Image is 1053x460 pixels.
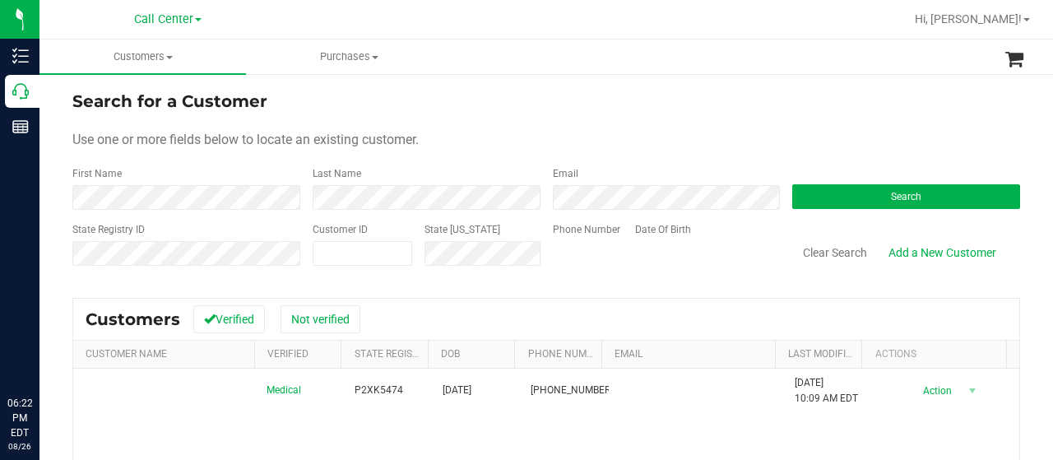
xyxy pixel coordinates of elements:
span: Search for a Customer [72,91,267,111]
span: Use one or more fields below to locate an existing customer. [72,132,419,147]
p: 08/26 [7,440,32,453]
inline-svg: Inventory [12,48,29,64]
span: Action [909,379,963,402]
inline-svg: Call Center [12,83,29,100]
span: select [963,379,983,402]
a: Customer Name [86,348,167,360]
a: Add a New Customer [878,239,1007,267]
span: Customers [39,49,246,64]
label: First Name [72,166,122,181]
a: Verified [267,348,308,360]
iframe: Resource center [16,328,66,378]
a: Customers [39,39,246,74]
button: Clear Search [792,239,878,267]
button: Verified [193,305,265,333]
p: 06:22 PM EDT [7,396,32,440]
a: DOB [441,348,460,360]
label: Email [553,166,578,181]
span: Hi, [PERSON_NAME]! [915,12,1022,26]
label: State Registry ID [72,222,145,237]
label: State [US_STATE] [424,222,500,237]
a: State Registry Id [355,348,441,360]
a: Email [615,348,642,360]
label: Phone Number [553,222,620,237]
span: Purchases [247,49,452,64]
span: P2XK5474 [355,383,403,398]
a: Last Modified [788,348,858,360]
span: Customers [86,309,180,329]
label: Last Name [313,166,361,181]
span: Medical [267,383,301,398]
span: [DATE] [443,383,471,398]
button: Search [792,184,1020,209]
button: Not verified [281,305,360,333]
label: Customer ID [313,222,368,237]
span: Search [891,191,921,202]
span: [DATE] 10:09 AM EDT [795,375,858,407]
div: Actions [875,348,1000,360]
a: Purchases [246,39,452,74]
span: Call Center [134,12,193,26]
label: Date Of Birth [635,222,691,237]
inline-svg: Reports [12,118,29,135]
span: [PHONE_NUMBER] [531,383,613,398]
iframe: Resource center unread badge [49,326,68,346]
a: Phone Number [528,348,604,360]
